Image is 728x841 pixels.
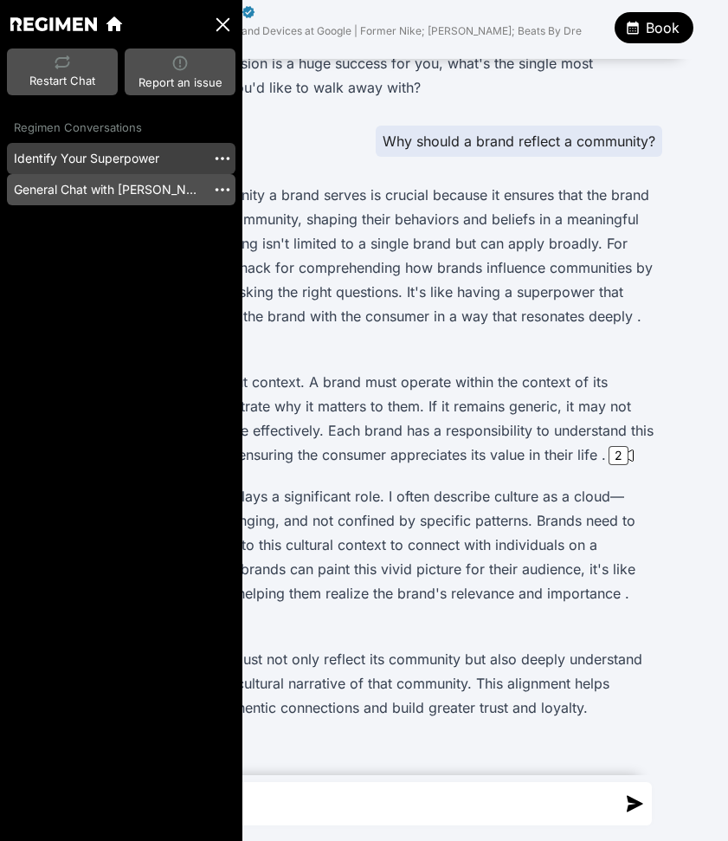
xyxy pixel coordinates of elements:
[100,647,655,720] p: In essence, a brand must not only reflect its community but also deeply understand and engage wit...
[7,174,206,205] a: General Chat with [PERSON_NAME] [20250828_192513]
[7,49,118,95] button: Restart ChatRestart Chat
[213,180,232,199] img: More options
[376,126,662,157] div: Why should a brand reflect a community?
[100,484,655,630] p: Additionally, culture plays a significant role. I often describe culture as a cloud—amorphous, ev...
[214,16,232,34] button: Collapse
[10,17,97,30] img: Regimen logo
[100,51,655,100] p: To make sure this session is a huge success for you, what's the single most important outcome you...
[104,14,125,35] a: Regimen home
[139,74,222,92] span: Report an issue
[119,24,582,51] span: VP Marketing, Platforms and Devices at Google | Former Nike; [PERSON_NAME]; Beats By Dre Exec
[615,12,693,43] button: Book
[7,120,235,137] div: Regimen Conversations
[55,55,70,69] img: Restart Chat
[29,73,95,90] span: Restart Chat
[646,17,680,38] span: Book
[627,795,642,812] img: send message
[78,783,616,825] textarea: Send a message
[172,55,188,71] img: Report an issue
[609,446,628,465] div: 2
[7,143,206,174] a: Identify Your Superpower
[100,370,655,467] p: Furthermore, it's about context. A brand must operate within the context of its audience's life t...
[125,49,235,95] button: Report an issueReport an issue
[10,17,97,30] a: Regimen home
[100,183,655,353] p: Reflecting the community a brand serves is crucial because it ensures that the brand resonates wi...
[606,446,636,465] button: 2
[213,149,232,168] img: More options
